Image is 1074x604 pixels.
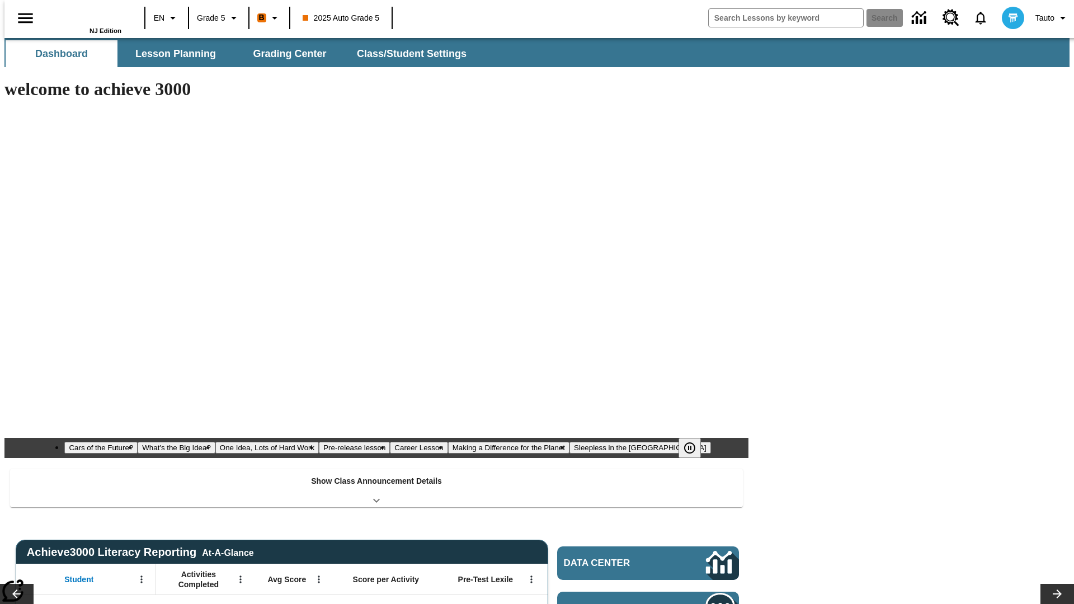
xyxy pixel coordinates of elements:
[1040,584,1074,604] button: Lesson carousel, Next
[4,79,748,100] h1: welcome to achieve 3000
[557,546,739,580] a: Data Center
[10,469,743,507] div: Show Class Announcement Details
[133,571,150,588] button: Open Menu
[138,442,215,454] button: Slide 2 What's the Big Idea?
[905,3,936,34] a: Data Center
[6,40,117,67] button: Dashboard
[966,3,995,32] a: Notifications
[89,27,121,34] span: NJ Edition
[49,5,121,27] a: Home
[679,438,712,458] div: Pause
[310,571,327,588] button: Open Menu
[1002,7,1024,29] img: avatar image
[348,40,475,67] button: Class/Student Settings
[267,574,306,584] span: Avg Score
[1035,12,1054,24] span: Tauto
[458,574,514,584] span: Pre-Test Lexile
[120,40,232,67] button: Lesson Planning
[215,442,319,454] button: Slide 3 One Idea, Lots of Hard Work
[149,8,185,28] button: Language: EN, Select a language
[27,546,254,559] span: Achieve3000 Literacy Reporting
[232,571,249,588] button: Open Menu
[679,438,701,458] button: Pause
[353,574,420,584] span: Score per Activity
[192,8,245,28] button: Grade: Grade 5, Select a grade
[202,546,253,558] div: At-A-Glance
[4,40,477,67] div: SubNavbar
[259,11,265,25] span: B
[995,3,1031,32] button: Select a new avatar
[390,442,447,454] button: Slide 5 Career Lesson
[9,2,42,35] button: Open side menu
[303,12,380,24] span: 2025 Auto Grade 5
[253,8,286,28] button: Boost Class color is orange. Change class color
[311,475,442,487] p: Show Class Announcement Details
[154,12,164,24] span: EN
[569,442,711,454] button: Slide 7 Sleepless in the Animal Kingdom
[448,442,569,454] button: Slide 6 Making a Difference for the Planet
[4,38,1070,67] div: SubNavbar
[564,558,668,569] span: Data Center
[64,574,93,584] span: Student
[319,442,390,454] button: Slide 4 Pre-release lesson
[234,40,346,67] button: Grading Center
[162,569,235,589] span: Activities Completed
[64,442,138,454] button: Slide 1 Cars of the Future?
[709,9,863,27] input: search field
[523,571,540,588] button: Open Menu
[49,4,121,34] div: Home
[1031,8,1074,28] button: Profile/Settings
[197,12,225,24] span: Grade 5
[936,3,966,33] a: Resource Center, Will open in new tab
